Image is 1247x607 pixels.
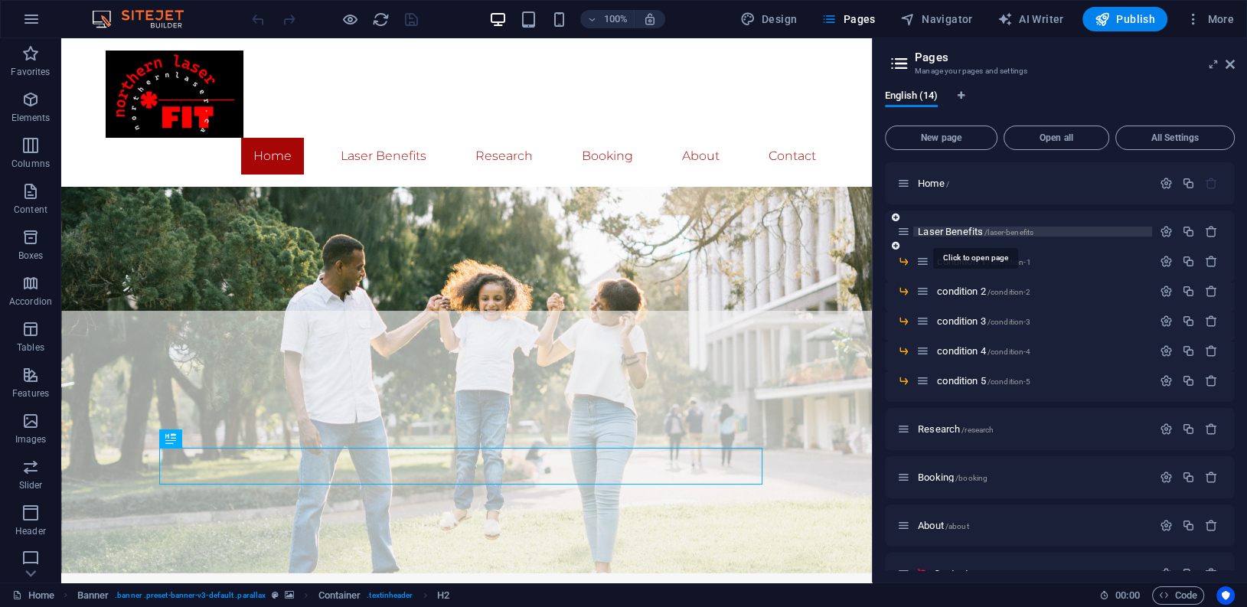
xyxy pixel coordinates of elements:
[913,178,1152,188] div: Home/
[1205,344,1218,357] div: Remove
[15,525,46,537] p: Header
[1010,133,1102,142] span: Open all
[77,586,109,605] span: Click to select. Double-click to edit
[372,11,390,28] i: Reload page
[580,10,635,28] button: 100%
[894,7,979,31] button: Navigator
[1182,225,1195,238] div: Duplicate
[1180,7,1240,31] button: More
[1182,255,1195,268] div: Duplicate
[272,591,279,599] i: This element is a customizable preset
[900,11,973,27] span: Navigator
[15,433,47,445] p: Images
[929,569,1152,579] div: Contact/contact
[1182,315,1195,328] div: Duplicate
[991,7,1070,31] button: AI Writer
[1160,315,1173,328] div: Settings
[115,586,266,605] span: . banner .preset-banner-v3-default .parallax
[932,346,1152,356] div: condition 4/condition-4
[885,90,1235,119] div: Language Tabs
[892,133,991,142] span: New page
[913,521,1152,530] div: About/about
[1152,586,1204,605] button: Code
[885,126,997,150] button: New page
[937,375,1030,387] span: Click to open page
[1115,586,1139,605] span: 00 00
[1205,423,1218,436] div: Remove
[1205,315,1218,328] div: Remove
[1186,11,1234,27] span: More
[918,472,987,483] span: Click to open page
[9,295,52,308] p: Accordion
[11,66,50,78] p: Favorites
[1205,567,1218,580] div: Remove
[1182,177,1195,190] div: Duplicate
[1205,519,1218,532] div: Remove
[987,258,1031,266] span: /condition-1
[734,7,804,31] div: Design (Ctrl+Alt+Y)
[821,11,875,27] span: Pages
[937,345,1030,357] span: Click to open page
[997,11,1064,27] span: AI Writer
[1160,225,1173,238] div: Settings
[918,226,1033,237] span: Laser Benefits
[1160,423,1173,436] div: Settings
[1115,126,1235,150] button: All Settings
[1205,177,1218,190] div: The startpage cannot be deleted
[740,11,798,27] span: Design
[1126,589,1128,601] span: :
[961,426,994,434] span: /research
[1095,11,1155,27] span: Publish
[937,315,1030,327] span: Click to open page
[984,228,1033,237] span: /laser-benefits
[915,51,1235,64] h2: Pages
[932,316,1152,326] div: condition 3/condition-3
[1082,7,1167,31] button: Publish
[918,423,994,435] span: Click to open page
[913,472,1152,482] div: Booking/booking
[1160,177,1173,190] div: Settings
[885,86,938,108] span: English (14)
[955,474,987,482] span: /booking
[1205,374,1218,387] div: Remove
[367,586,413,605] span: . textinheader
[987,377,1031,386] span: /condition-5
[937,256,1030,267] span: Click to open page
[937,286,1030,297] span: Click to open page
[932,256,1152,266] div: condition 1/condition-1
[1182,471,1195,484] div: Duplicate
[11,112,51,124] p: Elements
[1159,586,1197,605] span: Code
[1160,567,1173,580] div: Settings
[946,180,949,188] span: /
[11,158,50,170] p: Columns
[1160,344,1173,357] div: Settings
[77,586,449,605] nav: breadcrumb
[643,12,657,26] i: On resize automatically adjust zoom level to fit chosen device.
[1099,586,1140,605] h6: Session time
[88,10,203,28] img: Editor Logo
[1160,471,1173,484] div: Settings
[1160,255,1173,268] div: Settings
[1205,471,1218,484] div: Remove
[12,387,49,400] p: Features
[603,10,628,28] h6: 100%
[918,178,949,189] span: Click to open page
[1160,374,1173,387] div: Settings
[341,10,359,28] button: Click here to leave preview mode and continue editing
[1160,519,1173,532] div: Settings
[932,376,1152,386] div: condition 5/condition-5
[1205,225,1218,238] div: Remove
[1182,423,1195,436] div: Duplicate
[932,286,1152,296] div: condition 2/condition-2
[12,586,54,605] a: Click to cancel selection. Double-click to open Pages
[1182,519,1195,532] div: Duplicate
[913,227,1152,237] div: Laser Benefits/laser-benefits
[18,250,44,262] p: Boxes
[1160,285,1173,298] div: Settings
[1205,285,1218,298] div: Remove
[734,7,804,31] button: Design
[14,204,47,216] p: Content
[987,288,1031,296] span: /condition-2
[987,318,1031,326] span: /condition-3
